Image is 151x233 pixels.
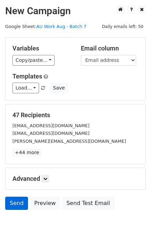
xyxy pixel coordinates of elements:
[5,197,28,210] a: Send
[116,200,151,233] iframe: Chat Widget
[12,83,39,93] a: Load...
[12,131,89,136] small: [EMAIL_ADDRESS][DOMAIN_NAME]
[50,83,68,93] button: Save
[100,24,146,29] a: Daily emails left: 50
[12,139,126,144] small: [PERSON_NAME][EMAIL_ADDRESS][DOMAIN_NAME]
[100,23,146,30] span: Daily emails left: 50
[81,45,139,52] h5: Email column
[12,111,139,119] h5: 47 Recipients
[5,24,86,29] small: Google Sheet:
[12,175,139,183] h5: Advanced
[62,197,114,210] a: Send Test Email
[12,148,41,157] a: +44 more
[12,45,70,52] h5: Variables
[36,24,86,29] a: AU Work Aug - Batch 7
[12,123,89,128] small: [EMAIL_ADDRESS][DOMAIN_NAME]
[30,197,60,210] a: Preview
[5,5,146,17] h2: New Campaign
[12,73,42,80] a: Templates
[12,55,55,66] a: Copy/paste...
